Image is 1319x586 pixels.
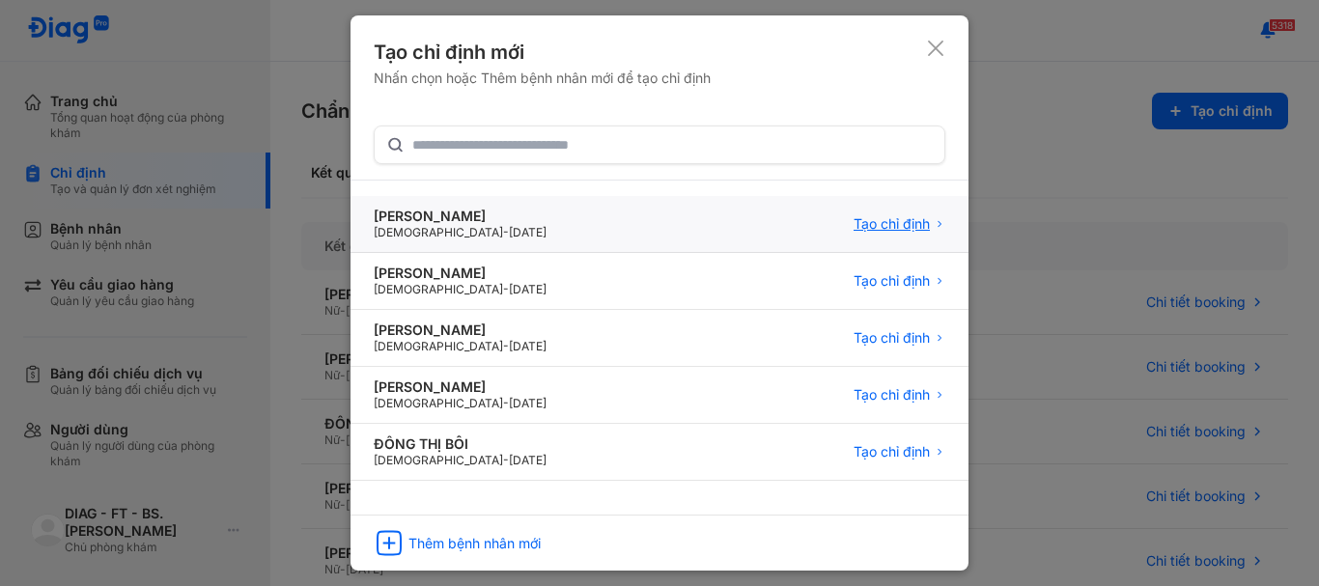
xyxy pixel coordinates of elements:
[503,453,509,467] span: -
[509,396,547,410] span: [DATE]
[509,339,547,353] span: [DATE]
[374,282,503,296] span: [DEMOGRAPHIC_DATA]
[509,282,547,296] span: [DATE]
[509,225,547,239] span: [DATE]
[374,435,547,453] div: ĐỒNG THỊ BÔI
[408,535,541,552] div: Thêm bệnh nhân mới
[854,329,930,347] span: Tạo chỉ định
[509,453,547,467] span: [DATE]
[503,339,509,353] span: -
[374,339,503,353] span: [DEMOGRAPHIC_DATA]
[503,282,509,296] span: -
[503,396,509,410] span: -
[374,225,503,239] span: [DEMOGRAPHIC_DATA]
[854,386,930,404] span: Tạo chỉ định
[374,321,547,339] div: [PERSON_NAME]
[374,39,711,66] div: Tạo chỉ định mới
[374,396,503,410] span: [DEMOGRAPHIC_DATA]
[854,272,930,290] span: Tạo chỉ định
[854,443,930,460] span: Tạo chỉ định
[374,453,503,467] span: [DEMOGRAPHIC_DATA]
[854,215,930,233] span: Tạo chỉ định
[374,378,547,396] div: [PERSON_NAME]
[374,208,547,225] div: [PERSON_NAME]
[374,70,711,87] div: Nhấn chọn hoặc Thêm bệnh nhân mới để tạo chỉ định
[503,225,509,239] span: -
[374,265,547,282] div: [PERSON_NAME]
